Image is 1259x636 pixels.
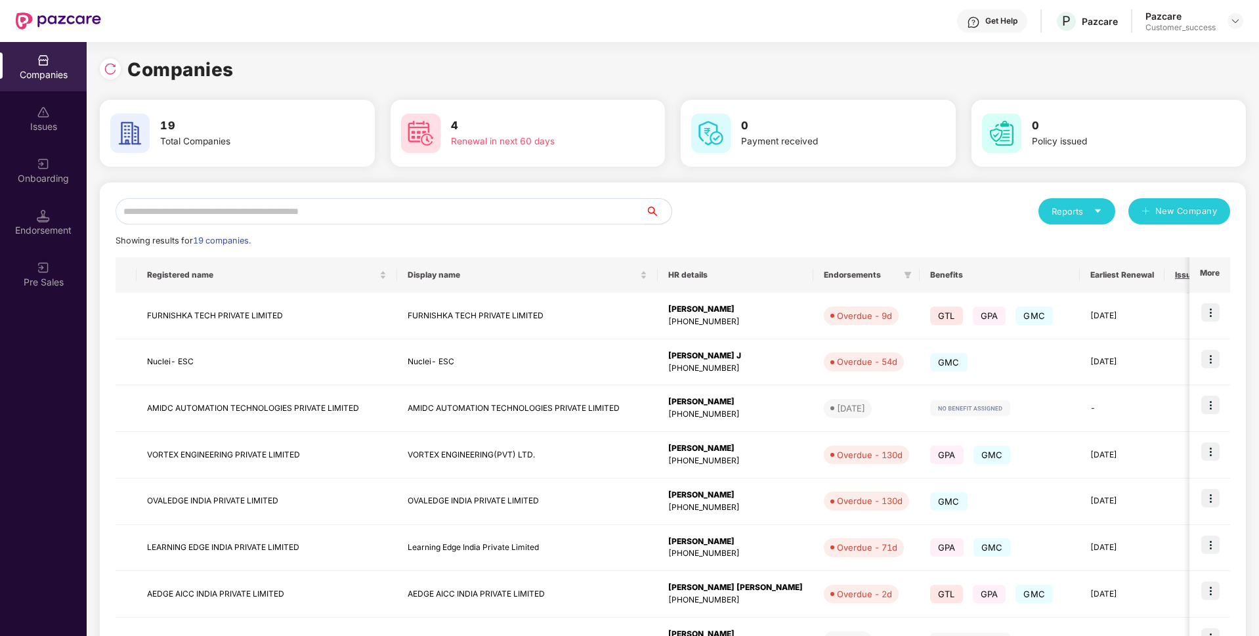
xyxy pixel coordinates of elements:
td: FURNISHKA TECH PRIVATE LIMITED [137,293,397,339]
div: Pazcare [1082,15,1118,28]
td: [DATE] [1080,293,1164,339]
div: Policy issued [1032,135,1197,149]
span: GMC [1015,585,1053,603]
span: GMC [930,492,968,511]
div: [PHONE_NUMBER] [668,455,803,467]
h3: 19 [160,117,326,135]
img: svg+xml;base64,PHN2ZyBpZD0iSGVscC0zMngzMiIgeG1sbnM9Imh0dHA6Ly93d3cudzMub3JnLzIwMDAvc3ZnIiB3aWR0aD... [967,16,980,29]
span: Display name [408,270,637,280]
button: search [645,198,672,224]
img: svg+xml;base64,PHN2ZyB4bWxucz0iaHR0cDovL3d3dy53My5vcmcvMjAwMC9zdmciIHdpZHRoPSI2MCIgaGVpZ2h0PSI2MC... [691,114,731,153]
img: svg+xml;base64,PHN2ZyB4bWxucz0iaHR0cDovL3d3dy53My5vcmcvMjAwMC9zdmciIHdpZHRoPSI2MCIgaGVpZ2h0PSI2MC... [110,114,150,153]
img: svg+xml;base64,PHN2ZyB4bWxucz0iaHR0cDovL3d3dy53My5vcmcvMjAwMC9zdmciIHdpZHRoPSI2MCIgaGVpZ2h0PSI2MC... [982,114,1021,153]
th: Earliest Renewal [1080,257,1164,293]
td: AMIDC AUTOMATION TECHNOLOGIES PRIVATE LIMITED [137,385,397,432]
img: icon [1201,303,1220,322]
td: - [1080,385,1164,432]
div: Renewal in next 60 days [451,135,616,149]
h3: 0 [741,117,907,135]
img: svg+xml;base64,PHN2ZyB3aWR0aD0iMTQuNSIgaGVpZ2h0PSIxNC41IiB2aWV3Qm94PSIwIDAgMTYgMTYiIGZpbGw9Im5vbm... [37,209,50,223]
div: Overdue - 71d [837,541,897,554]
div: [DATE] [837,402,865,415]
img: icon [1201,536,1220,554]
span: GPA [930,446,964,464]
span: GTL [930,307,963,325]
span: 19 companies. [193,236,251,245]
img: svg+xml;base64,PHN2ZyB3aWR0aD0iMjAiIGhlaWdodD0iMjAiIHZpZXdCb3g9IjAgMCAyMCAyMCIgZmlsbD0ibm9uZSIgeG... [37,261,50,274]
th: Benefits [920,257,1080,293]
span: GMC [973,538,1011,557]
img: icon [1201,396,1220,414]
span: Issues [1175,270,1201,280]
span: GMC [1015,307,1053,325]
td: Learning Edge India Private Limited [397,525,658,572]
div: Overdue - 54d [837,355,897,368]
img: svg+xml;base64,PHN2ZyB4bWxucz0iaHR0cDovL3d3dy53My5vcmcvMjAwMC9zdmciIHdpZHRoPSIxMjIiIGhlaWdodD0iMj... [930,400,1010,416]
div: [PHONE_NUMBER] [668,362,803,375]
span: GPA [973,585,1006,603]
div: 0 [1175,310,1210,322]
td: OVALEDGE INDIA PRIVATE LIMITED [397,478,658,525]
div: Customer_success [1145,22,1216,33]
img: svg+xml;base64,PHN2ZyBpZD0iSXNzdWVzX2Rpc2FibGVkIiB4bWxucz0iaHR0cDovL3d3dy53My5vcmcvMjAwMC9zdmciIH... [37,106,50,119]
div: Pazcare [1145,10,1216,22]
h1: Companies [127,55,234,84]
div: Payment received [741,135,907,149]
div: [PHONE_NUMBER] [668,408,803,421]
div: 0 [1175,541,1210,554]
td: OVALEDGE INDIA PRIVATE LIMITED [137,478,397,525]
div: 0 [1175,588,1210,601]
span: Endorsements [824,270,899,280]
div: [PERSON_NAME] J [668,350,803,362]
div: 0 [1175,402,1210,415]
td: AEDGE AICC INDIA PRIVATE LIMITED [137,571,397,618]
td: VORTEX ENGINEERING PRIVATE LIMITED [137,432,397,478]
span: search [645,206,672,217]
td: [DATE] [1080,571,1164,618]
td: AMIDC AUTOMATION TECHNOLOGIES PRIVATE LIMITED [397,385,658,432]
div: Get Help [985,16,1017,26]
img: icon [1201,442,1220,461]
div: [PHONE_NUMBER] [668,547,803,560]
div: Reports [1052,205,1102,218]
button: plusNew Company [1128,198,1230,224]
span: P [1062,13,1071,29]
th: Registered name [137,257,397,293]
th: Issues [1164,257,1221,293]
td: [DATE] [1080,525,1164,572]
span: GMC [930,353,968,371]
h3: 0 [1032,117,1197,135]
td: [DATE] [1080,478,1164,525]
img: icon [1201,350,1220,368]
img: svg+xml;base64,PHN2ZyBpZD0iQ29tcGFuaWVzIiB4bWxucz0iaHR0cDovL3d3dy53My5vcmcvMjAwMC9zdmciIHdpZHRoPS... [37,54,50,67]
img: svg+xml;base64,PHN2ZyBpZD0iRHJvcGRvd24tMzJ4MzIiIHhtbG5zPSJodHRwOi8vd3d3LnczLm9yZy8yMDAwL3N2ZyIgd2... [1230,16,1241,26]
div: [PERSON_NAME] [PERSON_NAME] [668,582,803,594]
span: Registered name [147,270,377,280]
img: svg+xml;base64,PHN2ZyB3aWR0aD0iMjAiIGhlaWdodD0iMjAiIHZpZXdCb3g9IjAgMCAyMCAyMCIgZmlsbD0ibm9uZSIgeG... [37,158,50,171]
td: [DATE] [1080,432,1164,478]
span: GTL [930,585,963,603]
td: FURNISHKA TECH PRIVATE LIMITED [397,293,658,339]
div: [PHONE_NUMBER] [668,501,803,514]
td: Nuclei- ESC [397,339,658,386]
span: plus [1142,207,1150,217]
div: [PERSON_NAME] [668,536,803,548]
td: VORTEX ENGINEERING(PVT) LTD. [397,432,658,478]
td: AEDGE AICC INDIA PRIVATE LIMITED [397,571,658,618]
div: [PERSON_NAME] [668,442,803,455]
td: Nuclei- ESC [137,339,397,386]
h3: 4 [451,117,616,135]
div: [PERSON_NAME] [668,489,803,501]
th: HR details [658,257,813,293]
div: Overdue - 130d [837,448,903,461]
img: New Pazcare Logo [16,12,101,30]
td: [DATE] [1080,339,1164,386]
div: 0 [1175,449,1210,461]
span: GPA [973,307,1006,325]
img: icon [1201,582,1220,600]
th: Display name [397,257,658,293]
img: icon [1201,489,1220,507]
div: [PERSON_NAME] [668,303,803,316]
div: 0 [1175,495,1210,507]
span: GPA [930,538,964,557]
